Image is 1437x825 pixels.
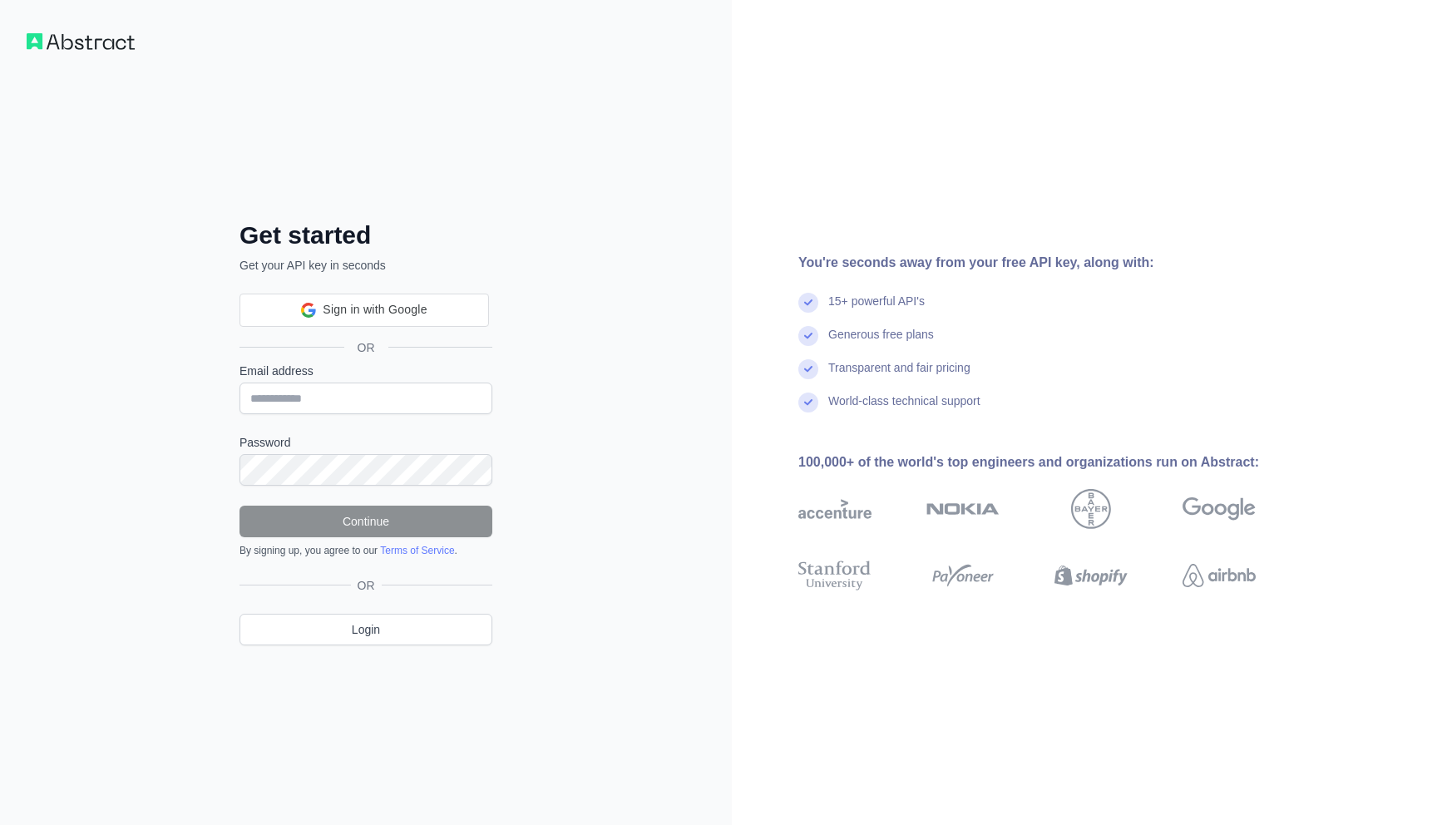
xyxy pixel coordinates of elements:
[239,614,492,645] a: Login
[798,359,818,379] img: check mark
[323,301,427,319] span: Sign in with Google
[239,220,492,250] h2: Get started
[1183,489,1256,529] img: google
[239,544,492,557] div: By signing up, you agree to our .
[828,359,970,393] div: Transparent and fair pricing
[239,363,492,379] label: Email address
[351,577,382,594] span: OR
[798,393,818,412] img: check mark
[926,557,1000,594] img: payoneer
[828,293,925,326] div: 15+ powerful API's
[798,326,818,346] img: check mark
[798,489,872,529] img: accenture
[798,293,818,313] img: check mark
[239,434,492,451] label: Password
[798,253,1309,273] div: You're seconds away from your free API key, along with:
[239,257,492,274] p: Get your API key in seconds
[239,506,492,537] button: Continue
[344,339,388,356] span: OR
[1054,557,1128,594] img: shopify
[1183,557,1256,594] img: airbnb
[27,33,135,50] img: Workflow
[1071,489,1111,529] img: bayer
[380,545,454,556] a: Terms of Service
[926,489,1000,529] img: nokia
[798,452,1309,472] div: 100,000+ of the world's top engineers and organizations run on Abstract:
[239,294,489,327] div: Sign in with Google
[828,326,934,359] div: Generous free plans
[798,557,872,594] img: stanford university
[828,393,980,426] div: World-class technical support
